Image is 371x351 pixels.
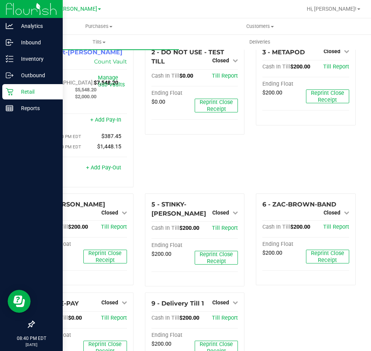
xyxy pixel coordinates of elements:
[3,335,59,342] p: 08:40 PM EDT
[40,201,105,208] span: 4 - [PERSON_NAME]
[179,34,340,50] a: Deliveries
[212,57,229,63] span: Closed
[151,300,204,307] span: 9 - Delivery Till 1
[3,342,59,348] p: [DATE]
[195,251,238,265] button: Reprint Close Receipt
[90,117,121,123] a: + Add Pay-In
[40,49,122,56] span: 1 - Vault-[PERSON_NAME]
[68,315,82,321] span: $0.00
[151,73,179,79] span: Cash In Till
[306,250,349,263] button: Reprint Close Receipt
[324,210,340,216] span: Closed
[179,73,193,79] span: $0.00
[13,38,59,47] p: Inbound
[86,164,121,171] a: + Add Pay-Out
[311,250,344,263] span: Reprint Close Receipt
[6,104,13,112] inline-svg: Reports
[18,23,179,30] span: Purchases
[306,89,349,103] button: Reprint Close Receipt
[200,99,233,112] span: Reprint Close Receipt
[151,251,171,257] span: $200.00
[94,58,127,65] a: Count Vault
[262,89,282,96] span: $200.00
[13,21,59,31] p: Analytics
[83,250,127,263] button: Reprint Close Receipt
[151,99,165,105] span: $0.00
[13,87,59,96] p: Retail
[195,99,238,112] button: Reprint Close Receipt
[6,71,13,79] inline-svg: Outbound
[151,341,171,347] span: $200.00
[262,81,306,88] div: Ending Float
[262,201,336,208] span: 6 - ZAC-BROWN-BAND
[68,224,88,230] span: $200.00
[151,242,195,249] div: Ending Float
[262,224,290,230] span: Cash In Till
[323,63,349,70] a: Till Report
[179,315,199,321] span: $200.00
[101,299,118,305] span: Closed
[323,224,349,230] a: Till Report
[239,39,281,45] span: Deliveries
[200,251,233,265] span: Reprint Close Receipt
[13,104,59,113] p: Reports
[290,224,310,230] span: $200.00
[262,241,306,248] div: Ending Float
[151,332,195,339] div: Ending Float
[180,23,340,30] span: Customers
[6,39,13,46] inline-svg: Inbound
[151,90,195,97] div: Ending Float
[101,133,121,140] span: $387.45
[151,225,179,231] span: Cash In Till
[212,225,238,231] a: Till Report
[151,201,206,217] span: 5 - STINKY-[PERSON_NAME]
[94,80,118,86] span: $7,548.20
[212,299,229,305] span: Closed
[8,290,31,313] iframe: Resource center
[311,90,344,103] span: Reprint Close Receipt
[212,73,238,79] a: Till Report
[40,73,94,86] span: Cash In [GEOGRAPHIC_DATA]:
[88,250,122,263] span: Reprint Close Receipt
[6,22,13,30] inline-svg: Analytics
[324,48,340,54] span: Closed
[101,210,118,216] span: Closed
[18,34,179,50] a: Tills
[262,49,305,56] span: 3 - METAPOD
[290,63,310,70] span: $200.00
[75,94,96,99] span: $2,000.00
[97,143,121,150] span: $1,448.15
[307,6,356,12] span: Hi, [PERSON_NAME]!
[13,54,59,63] p: Inventory
[179,18,340,34] a: Customers
[19,39,179,45] span: Tills
[75,87,96,93] span: $5,548.20
[18,18,179,34] a: Purchases
[179,225,199,231] span: $200.00
[262,250,282,256] span: $200.00
[151,315,179,321] span: Cash In Till
[6,88,13,96] inline-svg: Retail
[212,315,238,321] a: Till Report
[6,55,13,63] inline-svg: Inventory
[101,224,127,230] a: Till Report
[262,63,290,70] span: Cash In Till
[55,6,97,12] span: [PERSON_NAME]
[13,71,59,80] p: Outbound
[98,75,125,88] a: Manage Sub-Vaults
[212,210,229,216] span: Closed
[101,315,127,321] a: Till Report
